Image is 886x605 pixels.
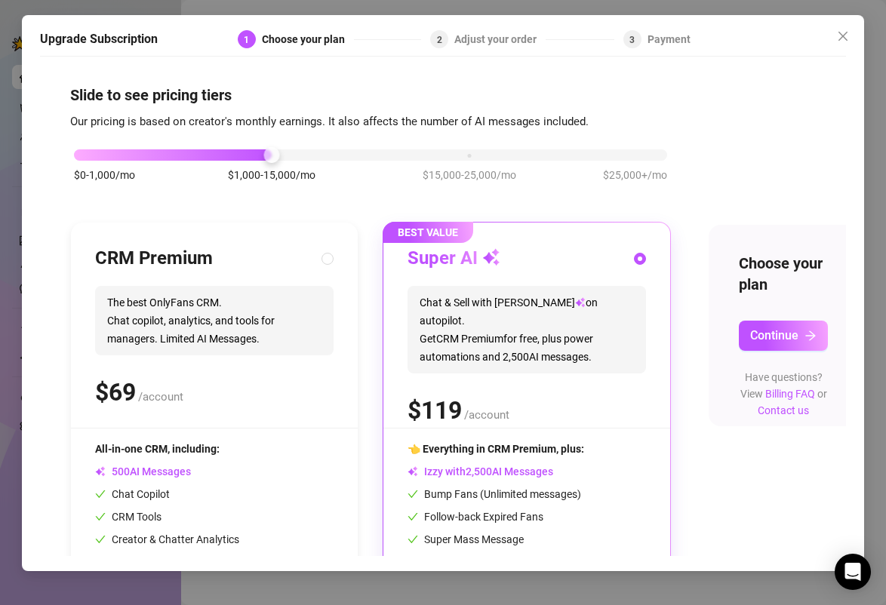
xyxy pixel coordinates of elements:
div: Open Intercom Messenger [835,554,871,590]
span: check [95,489,106,499]
h4: Choose your plan [739,253,828,295]
span: Super Mass Message [408,533,524,545]
span: check [408,511,418,522]
span: check [95,511,106,522]
span: $ [95,378,136,407]
span: Izzy with AI Messages [408,465,553,478]
div: Adjust your order [454,30,546,48]
h4: Slide to see pricing tiers [70,84,815,106]
span: check [408,489,418,499]
span: check [408,534,418,545]
span: $ [408,396,462,425]
h5: Upgrade Subscription [40,30,158,48]
span: 2 [437,35,442,45]
span: CRM Tools [95,511,162,523]
span: Our pricing is based on creator's monthly earnings. It also affects the number of AI messages inc... [70,115,589,128]
span: /account [138,390,183,404]
a: Billing FAQ [765,388,815,400]
a: Contact us [758,404,809,416]
span: /account [464,408,509,422]
span: close [837,30,849,42]
h3: Super AI [408,247,500,271]
span: Have questions? View or [740,371,827,416]
span: BEST VALUE [383,222,473,243]
span: Continue [750,328,798,342]
h3: CRM Premium [95,247,213,271]
span: Chat Copilot [95,488,170,500]
span: 1 [244,35,249,45]
span: arrow-right [804,330,817,342]
span: check [95,534,106,545]
div: Payment [648,30,691,48]
span: Chat & Sell with [PERSON_NAME] on autopilot. Get CRM Premium for free, plus power automations and... [408,286,646,373]
span: $1,000-15,000/mo [228,167,315,183]
span: 👈 Everything in CRM Premium, plus: [408,443,584,455]
span: 3 [629,35,635,45]
div: Choose your plan [262,30,354,48]
span: The best OnlyFans CRM. Chat copilot, analytics, and tools for managers. Limited AI Messages. [95,286,334,355]
span: Bump Fans (Unlimited messages) [408,488,581,500]
button: Close [831,24,855,48]
span: Close [831,30,855,42]
span: Follow-back Expired Fans [408,511,543,523]
span: $0-1,000/mo [74,167,135,183]
button: Continuearrow-right [739,321,828,351]
span: $25,000+/mo [603,167,667,183]
span: All-in-one CRM, including: [95,443,220,455]
span: $15,000-25,000/mo [423,167,516,183]
span: Creator & Chatter Analytics [95,533,239,545]
span: AI Messages [95,465,191,478]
